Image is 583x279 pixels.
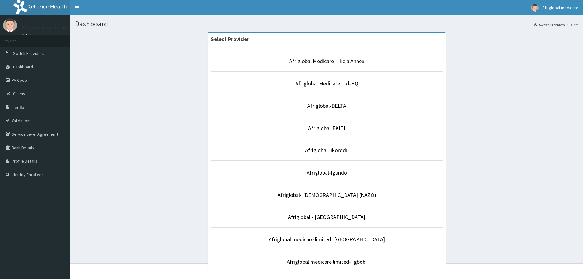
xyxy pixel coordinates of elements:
[21,33,36,38] a: Online
[287,258,367,265] a: Afriglobal medicare limited- Igbobi
[3,18,17,32] img: User Image
[75,20,578,28] h1: Dashboard
[305,147,349,154] a: Afriglobal- Ikorodu
[13,104,24,110] span: Tariffs
[288,213,365,221] a: Afriglobal - [GEOGRAPHIC_DATA]
[13,91,25,96] span: Claims
[542,5,578,10] span: Afriglobal medicare
[308,125,345,132] a: Afriglobal-EKITI
[269,236,385,243] a: Afriglobal medicare limited- [GEOGRAPHIC_DATA]
[289,58,364,65] a: Afriglobal Medicare - Ikeja Annex
[278,191,376,198] a: Afriglobal- [DEMOGRAPHIC_DATA] (NAZO)
[13,64,33,70] span: Dashboard
[13,51,44,56] span: Switch Providers
[295,80,358,87] a: Afriglobal Medicare Ltd-HQ
[21,25,68,30] p: Afriglobal medicare
[531,4,539,12] img: User Image
[534,22,565,27] a: Switch Providers
[307,102,346,109] a: Afriglobal-DELTA
[307,169,347,176] a: Afriglobal-Igando
[565,22,578,27] li: Here
[211,36,249,43] strong: Select Provider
